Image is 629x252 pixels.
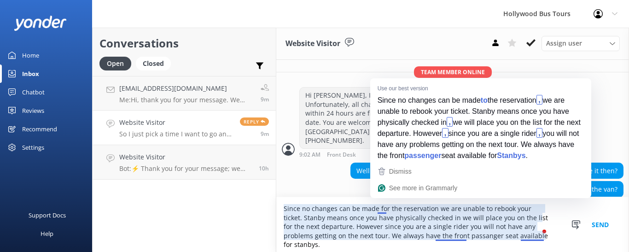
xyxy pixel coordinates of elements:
[276,197,629,252] textarea: To enrich screen reader interactions, please activate Accessibility in Grammarly extension settings
[240,117,269,126] span: Reply
[119,130,233,138] p: So I just pick a time I want to go and wait for the van?
[300,88,572,148] div: Hi [PERSON_NAME], I am sorry to hear your flight has been cancelled. Unfortunately, all changes m...
[41,224,53,243] div: Help
[136,57,171,70] div: Closed
[22,64,39,83] div: Inbox
[14,16,67,31] img: yonder-white-logo.png
[542,36,620,51] div: Assign User
[119,96,254,104] p: Me: Hi, thank you for your message. We don't offer senior discounts, but please feel free to use ...
[259,164,269,172] span: Aug 28 2025 10:43pm (UTC -07:00) America/Tijuana
[99,58,136,68] a: Open
[22,120,57,138] div: Recommend
[351,163,623,179] div: Well that’s good to know. I’ll use it on my October trip to LA. So how can I use it then?
[261,95,269,103] span: Aug 29 2025 09:06am (UTC -07:00) America/Tijuana
[93,111,276,145] a: Website VisitorSo I just pick a time I want to go and wait for the van?Reply9m
[546,38,582,48] span: Assign user
[22,138,44,157] div: Settings
[299,152,320,158] strong: 9:02 AM
[285,38,340,50] h3: Website Visitor
[414,66,492,78] span: Team member online
[29,206,66,224] div: Support Docs
[93,145,276,180] a: Website VisitorBot:⚡ Thank you for your message; we are connecting you to a team member who will ...
[327,152,356,158] span: Front Desk
[583,197,617,252] button: Send
[22,101,44,120] div: Reviews
[136,58,175,68] a: Closed
[119,117,233,128] h4: Website Visitor
[22,83,45,101] div: Chatbot
[119,83,254,94] h4: [EMAIL_ADDRESS][DOMAIN_NAME]
[99,57,131,70] div: Open
[119,152,252,162] h4: Website Visitor
[299,151,573,158] div: Aug 29 2025 09:02am (UTC -07:00) America/Tijuana
[93,76,276,111] a: [EMAIL_ADDRESS][DOMAIN_NAME]Me:Hi, thank you for your message. We don't offer senior discounts, b...
[22,46,39,64] div: Home
[99,35,269,52] h2: Conversations
[119,164,252,173] p: Bot: ⚡ Thank you for your message; we are connecting you to a team member who will be with you sh...
[261,130,269,138] span: Aug 29 2025 09:05am (UTC -07:00) America/Tijuana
